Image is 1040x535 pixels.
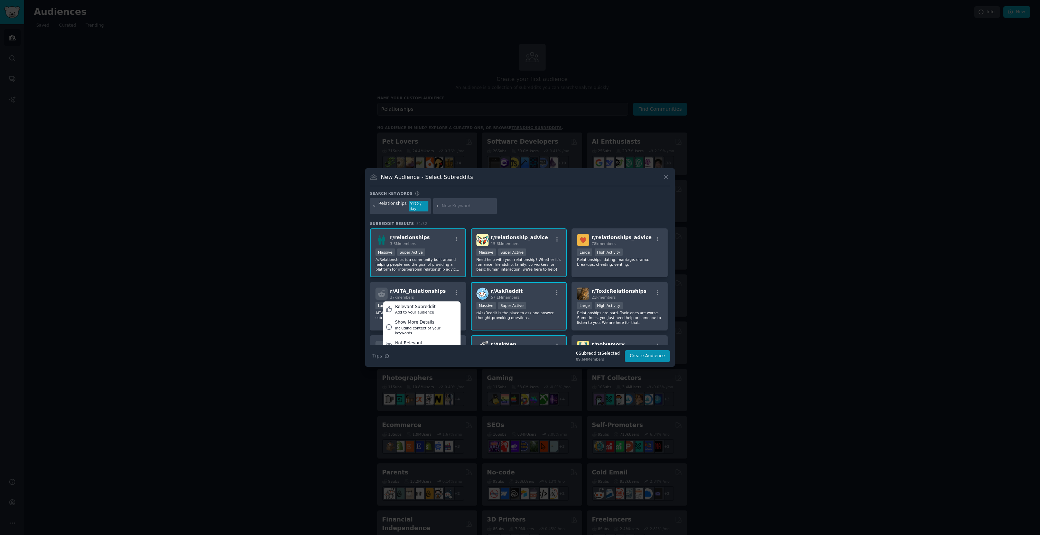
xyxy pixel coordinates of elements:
[390,288,446,294] span: r/ AITA_Relationships
[395,319,458,326] div: Show More Details
[577,234,589,246] img: relationships_advice
[491,288,523,294] span: r/ AskReddit
[491,342,517,347] span: r/ AskMen
[395,304,436,310] div: Relevant Subreddit
[476,257,561,272] p: Need help with your relationship? Whether it's romance, friendship, family, co-workers, or basic ...
[595,302,623,309] div: High Activity
[395,340,441,346] div: Not Relevant
[576,351,620,357] div: 6 Subreddit s Selected
[625,350,670,362] button: Create Audience
[390,235,430,240] span: r/ relationships
[476,248,496,256] div: Massive
[577,310,662,325] p: Relationships are hard. Toxic ones are worse. Sometimes, you just need help or someone to listen ...
[577,341,589,353] img: polyamory
[375,257,461,272] p: /r/Relationships is a community built around helping people and the goal of providing a platform ...
[375,310,461,320] p: AITA, but for relationship posts. This is a sister sub to r/AmITheAsshole.
[379,201,407,212] div: Relationships
[375,234,388,246] img: relationships
[416,221,427,226] span: 31 / 32
[577,248,592,256] div: Large
[592,295,615,299] span: 21k members
[381,173,473,181] h3: New Audience - Select Subreddits
[577,288,589,300] img: ToxicRelationships
[370,191,412,196] h3: Search keywords
[577,302,592,309] div: Large
[592,235,651,240] span: r/ relationships_advice
[491,235,548,240] span: r/ relationship_advice
[592,288,647,294] span: r/ ToxicRelationships
[577,257,662,267] p: Relationships, dating, marriage, drama, breakups, cheating, venting.
[375,302,391,309] div: Large
[476,310,561,320] p: r/AskReddit is the place to ask and answer thought-provoking questions.
[595,248,623,256] div: High Activity
[370,221,414,226] span: Subreddit Results
[375,248,395,256] div: Massive
[372,352,382,360] span: Tips
[498,302,526,309] div: Super Active
[395,326,458,335] div: Including context of your keywords
[592,242,615,246] span: 78k members
[592,342,624,347] span: r/ polyamory
[390,295,414,299] span: 37k members
[370,350,392,362] button: Tips
[491,295,519,299] span: 57.1M members
[390,242,416,246] span: 3.6M members
[476,341,489,353] img: AskMen
[498,248,526,256] div: Super Active
[476,288,489,300] img: AskReddit
[442,203,494,209] input: New Keyword
[576,357,620,362] div: 89.6M Members
[409,201,428,212] div: 9172 / day
[476,234,489,246] img: relationship_advice
[397,248,425,256] div: Super Active
[476,302,496,309] div: Massive
[395,310,436,315] div: Add to your audience
[491,242,519,246] span: 15.6M members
